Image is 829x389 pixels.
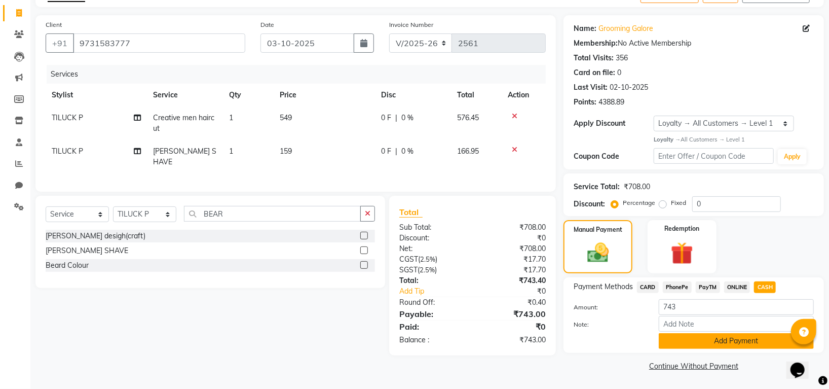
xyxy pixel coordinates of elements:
a: Continue Without Payment [566,361,822,372]
th: Stylist [46,84,147,107]
label: Fixed [671,198,686,207]
div: Services [47,65,553,84]
span: | [395,113,397,123]
th: Service [147,84,223,107]
th: Action [502,84,546,107]
div: ₹743.40 [473,275,554,286]
span: 2.5% [420,266,435,274]
div: Service Total: [574,182,620,192]
div: ₹0 [473,321,554,333]
span: Creative men haircut [153,113,214,133]
div: ( ) [392,254,473,265]
div: Payable: [392,308,473,320]
div: Name: [574,23,596,34]
button: Apply [778,149,807,164]
div: ( ) [392,265,473,275]
div: [PERSON_NAME] SHAVE [46,245,128,256]
span: | [395,146,397,157]
div: No Active Membership [574,38,814,49]
div: Card on file: [574,67,615,78]
span: 159 [280,147,292,156]
span: 1 [229,113,233,122]
div: Discount: [574,199,605,209]
div: ₹708.00 [473,243,554,254]
div: Discount: [392,233,473,243]
div: 4388.89 [598,97,624,108]
input: Enter Offer / Coupon Code [654,148,774,164]
label: Client [46,20,62,29]
span: 0 % [401,113,413,123]
span: 1 [229,147,233,156]
label: Invoice Number [389,20,433,29]
div: Balance : [392,335,473,345]
label: Manual Payment [574,225,622,234]
th: Price [274,84,375,107]
div: ₹0.40 [473,297,554,308]
span: 0 F [381,113,391,123]
span: 549 [280,113,292,122]
span: 0 % [401,146,413,157]
span: PayTM [696,281,720,293]
iframe: chat widget [786,348,819,379]
label: Amount: [566,303,651,312]
div: Last Visit: [574,82,608,93]
th: Total [451,84,502,107]
span: 576.45 [457,113,479,122]
span: CASH [754,281,776,293]
div: Round Off: [392,297,473,308]
a: Grooming Galore [598,23,653,34]
span: PhonePe [663,281,692,293]
div: [PERSON_NAME] desigh(craft) [46,231,145,241]
div: 02-10-2025 [610,82,648,93]
input: Add Note [659,316,814,332]
strong: Loyalty → [654,136,681,143]
span: TILUCK P [52,147,83,156]
button: +91 [46,33,74,53]
a: Add Tip [392,286,486,297]
div: ₹17.70 [473,254,554,265]
th: Qty [223,84,274,107]
img: _cash.svg [581,240,616,265]
div: All Customers → Level 1 [654,135,814,144]
span: TILUCK P [52,113,83,122]
span: 0 F [381,146,391,157]
div: ₹0 [486,286,553,297]
button: Add Payment [659,333,814,349]
span: Payment Methods [574,281,633,292]
label: Note: [566,320,651,329]
span: CARD [637,281,659,293]
div: Paid: [392,321,473,333]
th: Disc [375,84,451,107]
div: ₹743.00 [473,335,554,345]
div: ₹708.00 [624,182,650,192]
label: Percentage [623,198,655,207]
div: Total Visits: [574,53,614,63]
div: ₹708.00 [473,222,554,233]
input: Search or Scan [184,206,361,222]
img: _gift.svg [664,239,700,267]
span: 2.5% [420,255,435,263]
span: ONLINE [724,281,750,293]
div: Net: [392,243,473,254]
div: 0 [617,67,621,78]
label: Redemption [665,224,700,233]
div: 356 [616,53,628,63]
span: SGST [399,265,418,274]
span: [PERSON_NAME] SHAVE [153,147,216,166]
input: Search by Name/Mobile/Email/Code [73,33,245,53]
div: Total: [392,275,473,286]
input: Amount [659,299,814,315]
div: Apply Discount [574,118,654,129]
div: Beard Colour [46,260,89,271]
div: Coupon Code [574,151,654,162]
span: CGST [399,255,418,264]
div: Membership: [574,38,618,49]
div: Points: [574,97,596,108]
span: Total [399,207,423,218]
div: ₹0 [473,233,554,243]
label: Date [260,20,274,29]
div: ₹743.00 [473,308,554,320]
div: Sub Total: [392,222,473,233]
span: 166.95 [457,147,479,156]
div: ₹17.70 [473,265,554,275]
